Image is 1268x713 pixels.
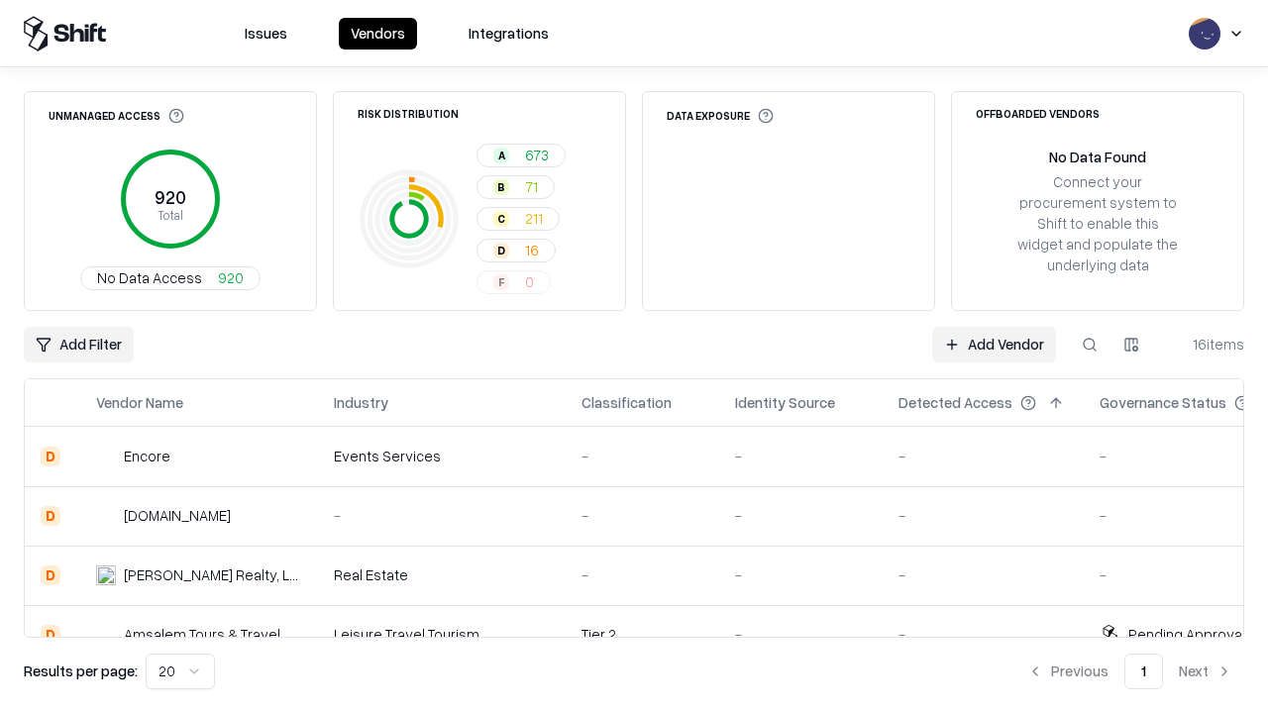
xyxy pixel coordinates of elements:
div: Pending Approval [1128,624,1245,645]
div: Offboarded Vendors [976,108,1100,119]
button: Issues [233,18,299,50]
img: Amsalem Tours & Travel [96,625,116,645]
div: D [41,625,60,645]
div: Encore [124,446,170,466]
div: - [581,564,703,585]
div: Vendor Name [96,392,183,413]
div: B [493,179,509,195]
div: Amsalem Tours & Travel [124,624,280,645]
span: 16 [525,240,539,260]
div: Unmanaged Access [49,108,184,124]
p: Results per page: [24,661,138,681]
div: Classification [581,392,672,413]
img: Encore [96,447,116,466]
span: 71 [525,176,538,197]
div: Industry [334,392,388,413]
div: [DOMAIN_NAME] [124,505,231,526]
div: Detected Access [898,392,1012,413]
div: Tier 2 [581,624,703,645]
button: D16 [476,239,556,262]
div: Risk Distribution [358,108,459,119]
nav: pagination [1015,654,1244,689]
div: - [735,446,867,466]
tspan: 920 [155,186,186,208]
button: A673 [476,144,566,167]
div: D [41,506,60,526]
div: D [493,243,509,258]
div: - [898,505,1068,526]
span: 673 [525,145,549,165]
div: - [898,564,1068,585]
div: Real Estate [334,564,550,585]
button: B71 [476,175,555,199]
button: C211 [476,207,560,231]
div: D [41,447,60,466]
div: Leisure Travel Tourism [334,624,550,645]
div: 16 items [1165,334,1244,355]
img: gov.uk [96,506,116,526]
a: Add Vendor [932,327,1056,362]
button: Integrations [457,18,561,50]
div: - [735,624,867,645]
img: Keller Williams Realty, LLC [96,565,116,585]
div: Events Services [334,446,550,466]
div: - [581,446,703,466]
div: Data Exposure [667,108,774,124]
div: C [493,211,509,227]
div: - [898,446,1068,466]
div: - [581,505,703,526]
div: - [735,505,867,526]
button: No Data Access920 [80,266,261,290]
button: Vendors [339,18,417,50]
span: 211 [525,208,543,229]
div: - [334,505,550,526]
span: 920 [218,267,244,288]
div: Connect your procurement system to Shift to enable this widget and populate the underlying data [1015,171,1180,276]
div: [PERSON_NAME] Realty, LLC [124,564,302,585]
div: D [41,565,60,585]
span: No Data Access [97,267,202,288]
div: - [898,624,1068,645]
div: - [735,564,867,585]
div: Identity Source [735,392,835,413]
button: 1 [1124,654,1163,689]
div: A [493,148,509,163]
div: No Data Found [1049,147,1146,167]
button: Add Filter [24,327,134,362]
tspan: Total [158,207,183,223]
div: Governance Status [1100,392,1226,413]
